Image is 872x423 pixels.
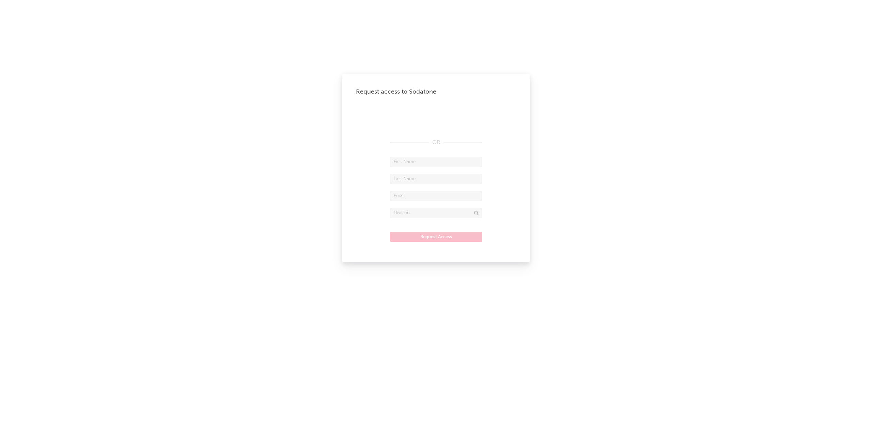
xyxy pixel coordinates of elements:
[390,232,482,242] button: Request Access
[390,139,482,147] div: OR
[390,174,482,184] input: Last Name
[390,157,482,167] input: First Name
[356,88,516,96] div: Request access to Sodatone
[390,208,482,218] input: Division
[390,191,482,201] input: Email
